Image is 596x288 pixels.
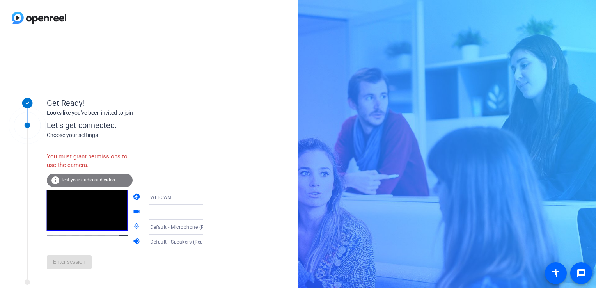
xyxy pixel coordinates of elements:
span: Default - Speakers (Realtek(R) Audio) [150,238,234,245]
div: You must grant permissions to use the camera. [47,148,133,174]
mat-icon: info [51,176,60,185]
mat-icon: mic_none [133,222,142,232]
span: WEBCAM [150,195,171,200]
mat-icon: volume_up [133,237,142,247]
div: Let's get connected. [47,119,219,131]
span: Test your audio and video [61,177,115,183]
mat-icon: camera [133,193,142,202]
mat-icon: videocam [133,208,142,217]
div: Get Ready! [47,97,203,109]
div: Choose your settings [47,131,219,139]
div: Looks like you've been invited to join [47,109,203,117]
mat-icon: message [576,268,586,278]
span: Default - Microphone (Realtek(R) Audio) [150,224,241,230]
mat-icon: accessibility [551,268,561,278]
